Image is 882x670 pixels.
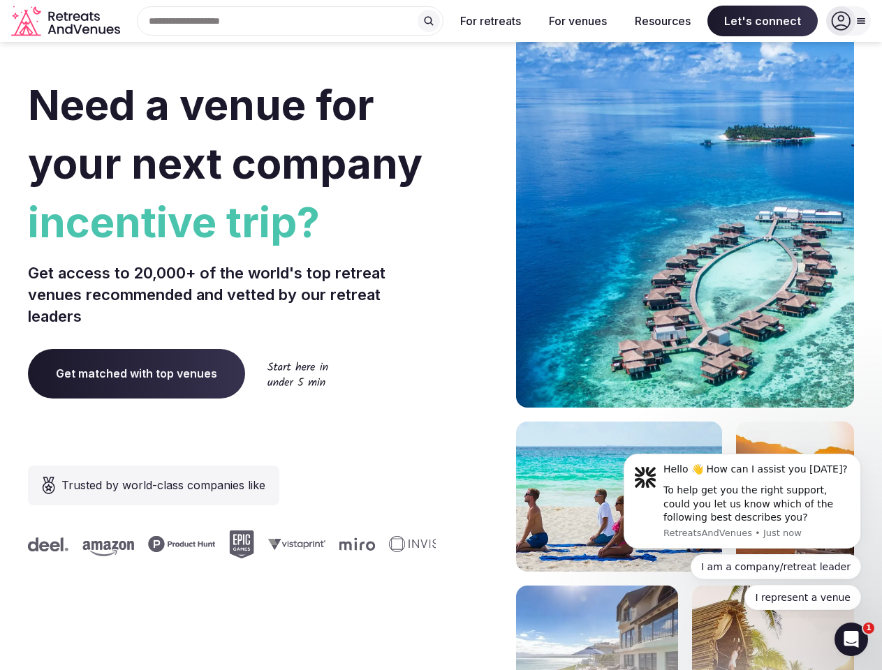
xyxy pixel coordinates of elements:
span: Let's connect [707,6,818,36]
span: Trusted by world-class companies like [61,477,265,493]
svg: Invisible company logo [345,536,422,553]
a: Get matched with top venues [28,349,245,398]
svg: Retreats and Venues company logo [11,6,123,37]
p: Get access to 20,000+ of the world's top retreat venues recommended and vetted by our retreat lea... [28,262,436,327]
svg: Epic Games company logo [185,530,210,558]
img: Start here in under 5 min [267,362,328,386]
img: yoga on tropical beach [516,422,722,572]
button: Resources [624,6,702,36]
a: Visit the homepage [11,6,123,37]
button: For retreats [449,6,532,36]
span: Need a venue for your next company [28,80,422,188]
svg: Miro company logo [295,537,331,551]
iframe: Intercom live chat [835,623,868,656]
svg: Vistaprint company logo [224,538,281,550]
iframe: Intercom notifications message [603,441,882,618]
img: woman sitting in back of truck with camels [736,422,854,572]
span: 1 [863,623,874,634]
button: For venues [538,6,618,36]
span: incentive trip? [28,193,436,251]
